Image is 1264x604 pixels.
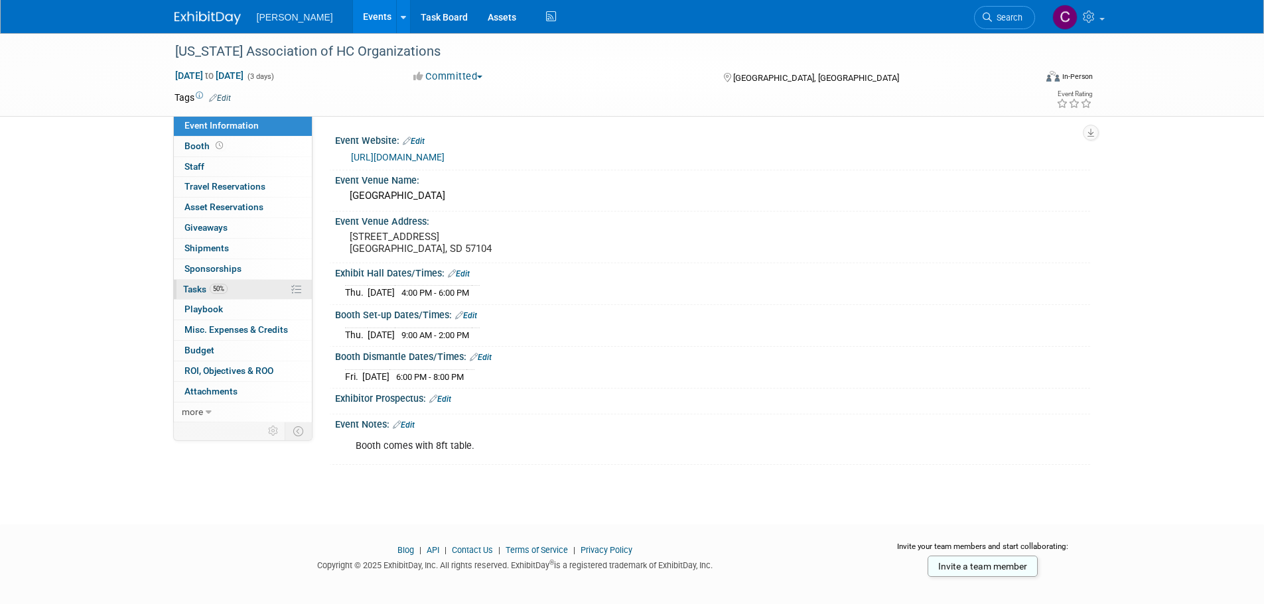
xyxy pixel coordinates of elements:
[174,177,312,197] a: Travel Reservations
[175,91,231,104] td: Tags
[335,170,1090,187] div: Event Venue Name:
[174,402,312,422] a: more
[876,541,1090,561] div: Invite your team members and start collaborating:
[345,328,368,341] td: Thu.
[184,161,204,172] span: Staff
[345,369,362,383] td: Fri.
[184,304,223,314] span: Playbook
[174,259,312,279] a: Sponsorships
[974,6,1035,29] a: Search
[209,93,231,103] a: Edit
[345,186,1080,206] div: [GEOGRAPHIC_DATA]
[257,12,333,23] span: [PERSON_NAME]
[549,559,554,566] sup: ®
[171,40,1015,64] div: [US_STATE] Association of HC Organizations
[184,365,273,376] span: ROI, Objectives & ROO
[174,116,312,136] a: Event Information
[350,231,635,255] pre: [STREET_ADDRESS] [GEOGRAPHIC_DATA], SD 57104
[733,73,899,83] span: [GEOGRAPHIC_DATA], [GEOGRAPHIC_DATA]
[184,141,226,151] span: Booth
[184,345,214,355] span: Budget
[182,406,203,417] span: more
[362,369,389,383] td: [DATE]
[928,556,1038,577] a: Invite a team member
[403,137,425,146] a: Edit
[184,181,265,192] span: Travel Reservations
[335,263,1090,280] div: Exhibit Hall Dates/Times:
[184,202,263,212] span: Asset Reservations
[397,545,414,555] a: Blog
[393,420,415,430] a: Edit
[174,382,312,402] a: Attachments
[957,69,1093,89] div: Event Format
[175,70,244,82] span: [DATE] [DATE]
[448,269,470,278] a: Edit
[174,218,312,238] a: Giveaways
[506,545,568,555] a: Terms of Service
[174,239,312,259] a: Shipments
[1056,91,1092,97] div: Event Rating
[175,11,241,25] img: ExhibitDay
[1046,71,1060,82] img: Format-Inperson.png
[210,284,228,294] span: 50%
[246,72,274,81] span: (3 days)
[368,286,395,300] td: [DATE]
[335,131,1090,148] div: Event Website:
[368,328,395,341] td: [DATE]
[1052,5,1078,30] img: Chris Cobb
[470,353,492,362] a: Edit
[401,330,469,340] span: 9:00 AM - 2:00 PM
[495,545,504,555] span: |
[262,422,285,440] td: Personalize Event Tab Strip
[184,243,229,253] span: Shipments
[174,137,312,156] a: Booth
[184,386,238,396] span: Attachments
[174,341,312,361] a: Budget
[351,152,445,162] a: [URL][DOMAIN_NAME]
[285,422,312,440] td: Toggle Event Tabs
[335,347,1090,364] div: Booth Dismantle Dates/Times:
[1062,72,1093,82] div: In-Person
[174,320,312,340] a: Misc. Expenses & Credits
[335,389,1090,406] div: Exhibitor Prospectus:
[401,288,469,298] span: 4:00 PM - 6:00 PM
[184,222,228,233] span: Giveaways
[441,545,450,555] span: |
[213,141,226,151] span: Booth not reserved yet
[184,263,242,274] span: Sponsorships
[335,211,1090,228] div: Event Venue Address:
[570,545,579,555] span: |
[174,198,312,217] a: Asset Reservations
[429,394,451,404] a: Edit
[174,157,312,177] a: Staff
[427,545,439,555] a: API
[345,286,368,300] td: Thu.
[346,433,944,459] div: Booth comes with 8ft table.
[335,305,1090,322] div: Booth Set-up Dates/Times:
[335,414,1090,432] div: Event Notes:
[416,545,425,555] span: |
[174,300,312,320] a: Playbook
[452,545,493,555] a: Contact Us
[409,70,488,84] button: Committed
[174,361,312,381] a: ROI, Objectives & ROO
[184,324,288,335] span: Misc. Expenses & Credits
[184,120,259,131] span: Event Information
[396,372,464,382] span: 6:00 PM - 8:00 PM
[455,311,477,320] a: Edit
[183,284,228,294] span: Tasks
[203,70,216,81] span: to
[174,280,312,300] a: Tasks50%
[581,545,632,555] a: Privacy Policy
[175,556,857,572] div: Copyright © 2025 ExhibitDay, Inc. All rights reserved. ExhibitDay is a registered trademark of Ex...
[992,13,1022,23] span: Search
